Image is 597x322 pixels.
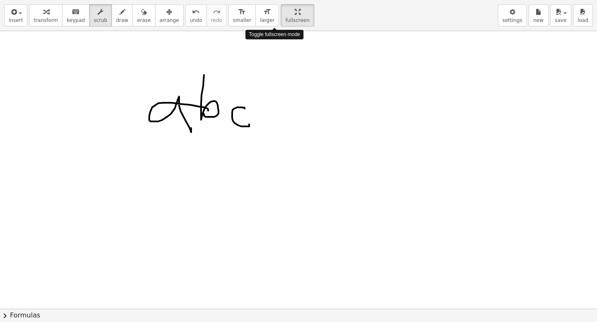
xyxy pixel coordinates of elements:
[238,7,246,17] i: format_size
[285,17,309,23] span: fullscreen
[4,4,27,27] button: insert
[245,30,303,39] div: Toggle fullscreen mode
[578,17,588,23] span: load
[9,17,23,23] span: insert
[132,4,155,27] button: erase
[213,7,221,17] i: redo
[112,4,133,27] button: draw
[72,7,80,17] i: keyboard
[233,17,251,23] span: smaller
[94,17,107,23] span: scrub
[34,17,58,23] span: transform
[29,4,63,27] button: transform
[155,4,184,27] button: arrange
[255,4,279,27] button: format_sizelarger
[260,17,274,23] span: larger
[160,17,179,23] span: arrange
[211,17,222,23] span: redo
[533,17,544,23] span: new
[185,4,207,27] button: undoundo
[498,4,527,27] button: settings
[206,4,227,27] button: redoredo
[555,17,566,23] span: save
[67,17,85,23] span: keypad
[62,4,90,27] button: keyboardkeypad
[263,7,271,17] i: format_size
[116,17,129,23] span: draw
[529,4,548,27] button: new
[228,4,256,27] button: format_sizesmaller
[89,4,112,27] button: scrub
[573,4,593,27] button: load
[137,17,150,23] span: erase
[281,4,314,27] button: fullscreen
[190,17,202,23] span: undo
[502,17,522,23] span: settings
[550,4,571,27] button: save
[192,7,200,17] i: undo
